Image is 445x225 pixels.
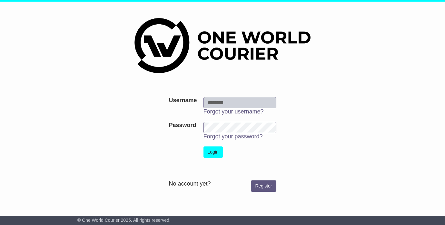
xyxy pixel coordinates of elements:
[134,18,311,73] img: One World
[77,218,171,223] span: © One World Courier 2025. All rights reserved.
[169,122,196,129] label: Password
[203,133,263,140] a: Forgot your password?
[203,108,264,115] a: Forgot your username?
[169,97,197,104] label: Username
[169,180,276,187] div: No account yet?
[251,180,276,192] a: Register
[203,146,223,158] button: Login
